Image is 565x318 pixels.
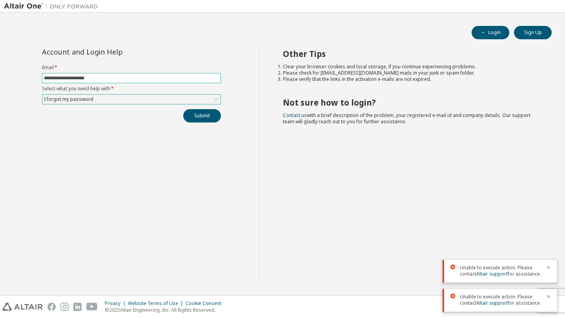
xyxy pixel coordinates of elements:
span: Unable to execute action. Please contact for assistance. [460,265,541,277]
li: Please verify that the links in the activation e-mails are not expired. [283,76,538,82]
div: Cookie Consent [186,300,226,307]
label: Email [42,64,221,71]
div: Privacy [105,300,128,307]
span: with a brief description of the problem, your registered e-mail id and company details. Our suppo... [283,112,530,125]
img: instagram.svg [60,303,69,311]
img: altair_logo.svg [2,303,43,311]
li: Clear your browser cookies and local storage, if you continue experiencing problems. [283,64,538,70]
div: Account and Login Help [42,49,185,55]
h2: Not sure how to login? [283,97,538,108]
img: linkedin.svg [73,303,82,311]
div: I forgot my password [43,95,95,104]
img: facebook.svg [47,303,56,311]
a: Altair support [476,270,508,277]
a: Contact us [283,112,307,119]
div: Website Terms of Use [128,300,186,307]
button: Sign Up [514,26,552,39]
img: youtube.svg [86,303,98,311]
button: Login [472,26,509,39]
span: Unable to execute action. Please contact for assistance. [460,294,541,306]
div: I forgot my password [42,95,221,104]
h2: Other Tips [283,49,538,59]
img: Altair One [4,2,102,10]
li: Please check for [EMAIL_ADDRESS][DOMAIN_NAME] mails in your junk or spam folder. [283,70,538,76]
p: © 2025 Altair Engineering, Inc. All Rights Reserved. [105,307,226,313]
button: Submit [183,109,221,122]
label: Select what you need help with [42,86,221,92]
a: Altair support [476,300,508,306]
